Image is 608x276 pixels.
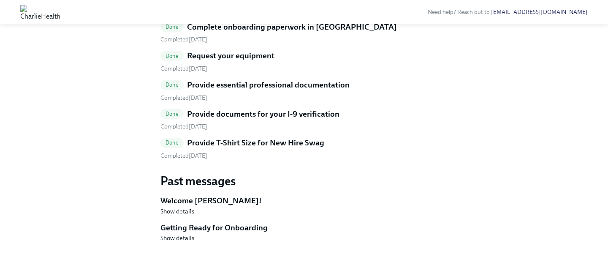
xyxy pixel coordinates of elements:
[160,53,184,59] span: Done
[187,79,350,90] h5: Provide essential professional documentation
[187,22,397,33] h5: Complete onboarding paperwork in [GEOGRAPHIC_DATA]
[20,5,60,19] img: CharlieHealth
[187,50,274,61] h5: Request your equipment
[428,8,588,16] span: Need help? Reach out to
[160,234,194,242] button: Show details
[160,207,194,216] button: Show details
[160,24,184,30] span: Done
[160,65,207,72] span: Thursday, July 24th 2025, 11:21 am
[160,195,448,206] h5: Welcome [PERSON_NAME]!
[160,152,207,159] span: Friday, August 8th 2025, 10:46 am
[160,50,448,73] a: DoneRequest your equipment Completed[DATE]
[160,82,184,88] span: Done
[160,36,207,43] span: Thursday, July 24th 2025, 11:21 am
[160,94,207,101] span: Tuesday, August 12th 2025, 2:11 pm
[160,137,448,160] a: DoneProvide T-Shirt Size for New Hire Swag Completed[DATE]
[160,139,184,146] span: Done
[160,109,448,131] a: DoneProvide documents for your I-9 verification Completed[DATE]
[160,111,184,117] span: Done
[491,8,588,16] a: [EMAIL_ADDRESS][DOMAIN_NAME]
[187,109,339,120] h5: Provide documents for your I-9 verification
[160,123,207,130] span: Friday, August 8th 2025, 10:45 am
[160,22,448,44] a: DoneComplete onboarding paperwork in [GEOGRAPHIC_DATA] Completed[DATE]
[160,173,448,189] h3: Past messages
[187,137,324,148] h5: Provide T-Shirt Size for New Hire Swag
[160,79,448,102] a: DoneProvide essential professional documentation Completed[DATE]
[160,222,448,233] h5: Getting Ready for Onboarding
